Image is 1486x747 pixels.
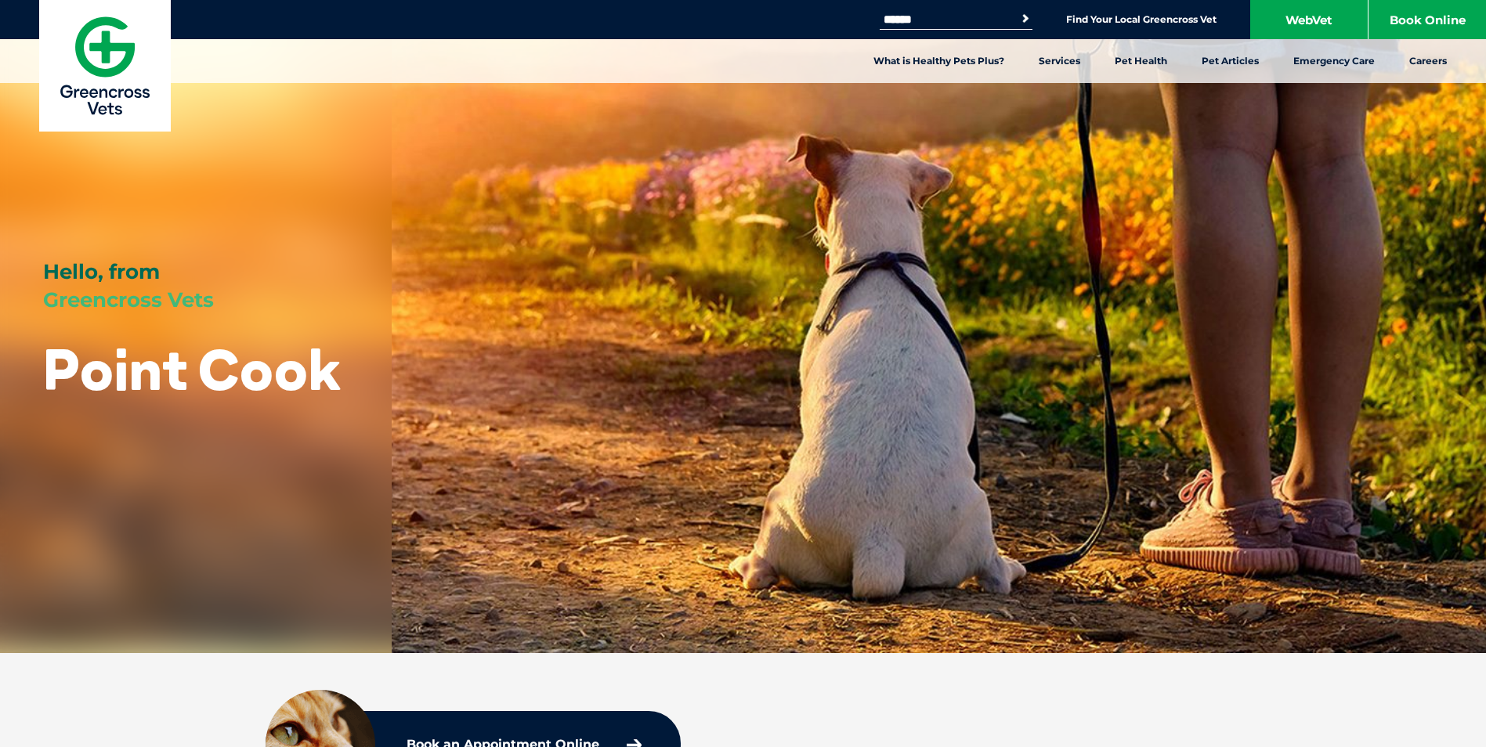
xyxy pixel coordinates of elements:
[1097,39,1184,83] a: Pet Health
[1392,39,1464,83] a: Careers
[43,338,341,400] h1: Point Cook
[1066,13,1217,26] a: Find Your Local Greencross Vet
[43,259,160,284] span: Hello, from
[43,287,214,312] span: Greencross Vets
[1184,39,1276,83] a: Pet Articles
[1021,39,1097,83] a: Services
[1018,11,1033,27] button: Search
[856,39,1021,83] a: What is Healthy Pets Plus?
[1276,39,1392,83] a: Emergency Care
